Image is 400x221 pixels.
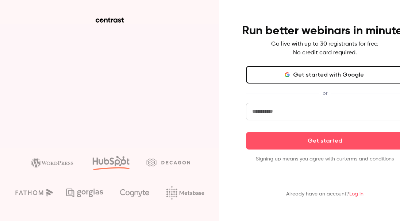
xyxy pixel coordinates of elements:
[271,40,378,57] p: Go live with up to 30 registrants for free. No credit card required.
[146,158,190,166] img: decagon
[344,156,394,162] a: terms and conditions
[349,191,364,197] a: Log in
[286,190,364,198] p: Already have an account?
[319,89,331,97] span: or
